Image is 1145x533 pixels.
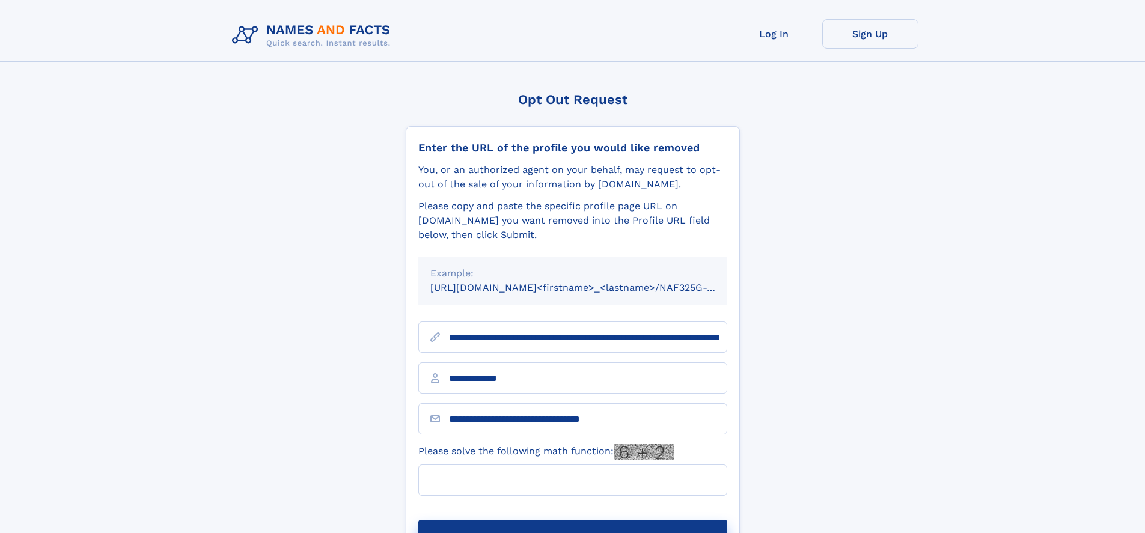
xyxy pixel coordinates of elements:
[822,19,918,49] a: Sign Up
[418,141,727,154] div: Enter the URL of the profile you would like removed
[418,163,727,192] div: You, or an authorized agent on your behalf, may request to opt-out of the sale of your informatio...
[418,199,727,242] div: Please copy and paste the specific profile page URL on [DOMAIN_NAME] you want removed into the Pr...
[227,19,400,52] img: Logo Names and Facts
[406,92,740,107] div: Opt Out Request
[430,282,750,293] small: [URL][DOMAIN_NAME]<firstname>_<lastname>/NAF325G-xxxxxxxx
[418,444,674,460] label: Please solve the following math function:
[430,266,715,281] div: Example:
[726,19,822,49] a: Log In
